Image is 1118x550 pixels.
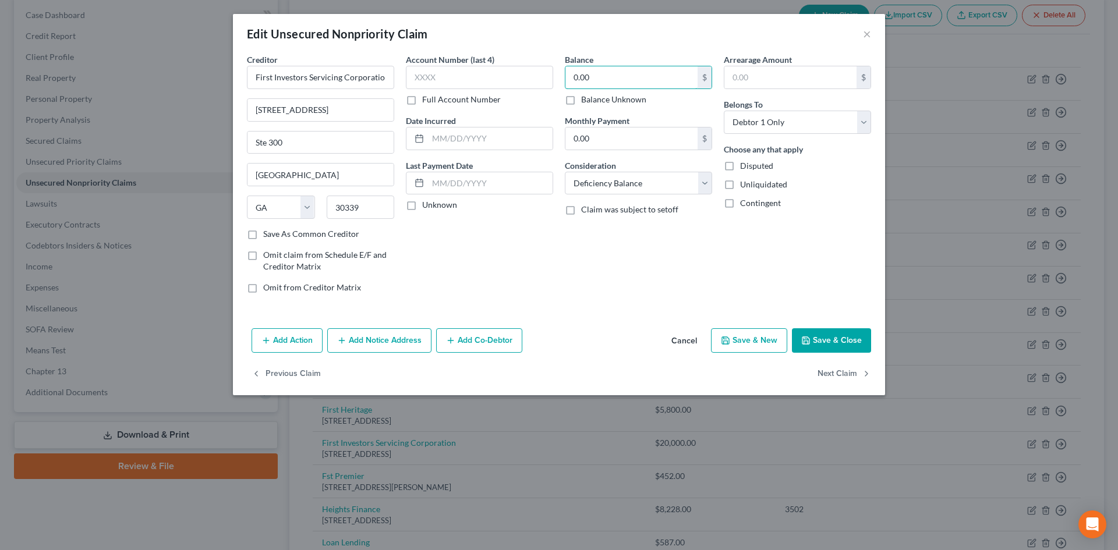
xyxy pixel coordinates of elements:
label: Balance [565,54,593,66]
div: Edit Unsecured Nonpriority Claim [247,26,428,42]
button: Add Notice Address [327,328,431,353]
div: $ [698,66,712,88]
label: Monthly Payment [565,115,629,127]
label: Date Incurred [406,115,456,127]
div: Open Intercom Messenger [1078,510,1106,538]
button: Add Co-Debtor [436,328,522,353]
input: Apt, Suite, etc... [247,132,394,154]
label: Consideration [565,159,616,172]
span: Belongs To [724,100,763,109]
input: Enter city... [247,164,394,186]
span: Omit from Creditor Matrix [263,282,361,292]
button: Add Action [252,328,323,353]
label: Full Account Number [422,94,501,105]
label: Choose any that apply [724,143,803,155]
input: Search creditor by name... [247,66,394,89]
input: MM/DD/YYYY [428,127,553,150]
label: Save As Common Creditor [263,228,359,240]
button: × [863,27,871,41]
label: Account Number (last 4) [406,54,494,66]
span: Contingent [740,198,781,208]
label: Last Payment Date [406,159,473,172]
label: Balance Unknown [581,94,646,105]
input: 0.00 [565,66,698,88]
input: 0.00 [565,127,698,150]
div: $ [857,66,871,88]
label: Unknown [422,199,457,211]
input: Enter zip... [327,196,395,219]
span: Unliquidated [740,179,787,189]
span: Disputed [740,161,773,171]
span: Claim was subject to setoff [581,204,678,214]
button: Previous Claim [252,362,321,386]
input: XXXX [406,66,553,89]
span: Omit claim from Schedule E/F and Creditor Matrix [263,250,387,271]
span: Creditor [247,55,278,65]
input: Enter address... [247,99,394,121]
button: Save & Close [792,328,871,353]
button: Next Claim [818,362,871,386]
button: Save & New [711,328,787,353]
div: $ [698,127,712,150]
button: Cancel [662,329,706,353]
input: 0.00 [724,66,857,88]
label: Arrearage Amount [724,54,792,66]
input: MM/DD/YYYY [428,172,553,194]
